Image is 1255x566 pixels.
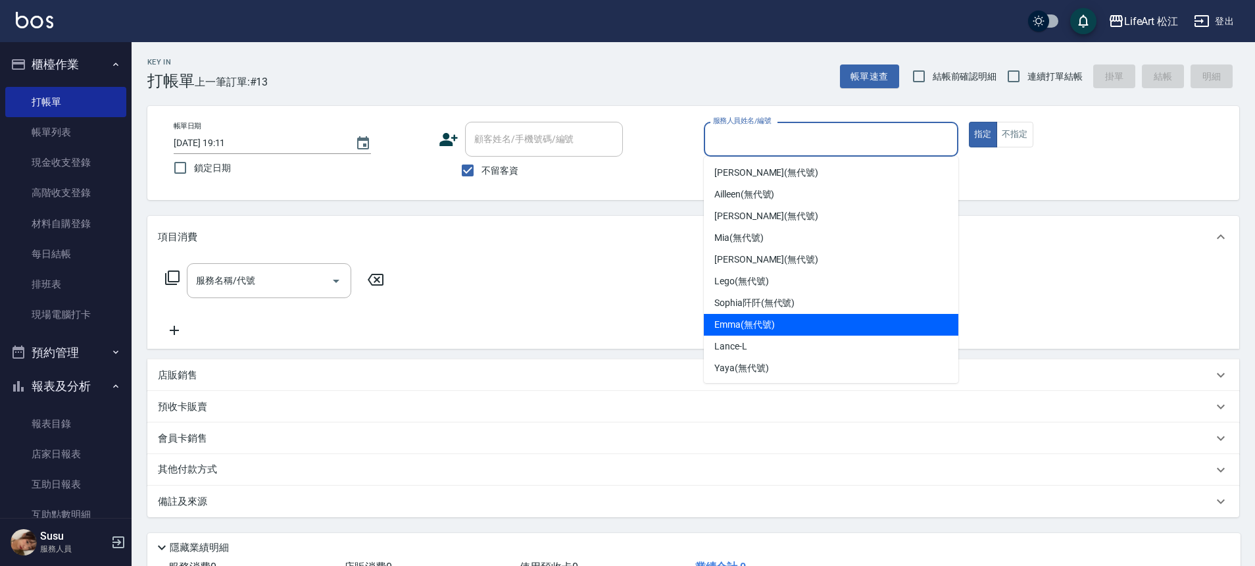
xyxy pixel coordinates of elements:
button: 櫃檯作業 [5,47,126,82]
a: 互助日報表 [5,469,126,500]
img: Logo [16,12,53,28]
span: Lego (無代號) [714,274,769,288]
p: 備註及來源 [158,495,207,509]
div: 其他付款方式 [147,454,1239,486]
div: 備註及來源 [147,486,1239,517]
p: 服務人員 [40,543,107,555]
span: Ailleen (無代號) [714,188,774,201]
a: 店家日報表 [5,439,126,469]
span: Lance -L [714,340,747,353]
p: 預收卡販賣 [158,400,207,414]
p: 其他付款方式 [158,463,224,477]
input: YYYY/MM/DD hh:mm [174,132,342,154]
span: 鎖定日期 [194,161,231,175]
div: LifeArt 松江 [1124,13,1179,30]
button: Choose date, selected date is 2025-09-23 [347,128,379,159]
span: Emma (無代號) [714,318,775,332]
span: Yaya (無代號) [714,361,769,375]
button: 登出 [1189,9,1239,34]
label: 帳單日期 [174,121,201,131]
span: [PERSON_NAME] (無代號) [714,166,818,180]
p: 隱藏業績明細 [170,541,229,555]
div: 預收卡販賣 [147,391,1239,423]
span: [PERSON_NAME] (無代號) [714,253,818,267]
button: 帳單速查 [840,64,899,89]
a: 每日結帳 [5,239,126,269]
span: [PERSON_NAME] (無代號) [714,209,818,223]
a: 材料自購登錄 [5,209,126,239]
button: LifeArt 松江 [1103,8,1184,35]
h5: Susu [40,530,107,543]
button: save [1070,8,1096,34]
h3: 打帳單 [147,72,195,90]
a: 互助點數明細 [5,500,126,530]
a: 帳單列表 [5,117,126,147]
a: 現場電腦打卡 [5,299,126,330]
a: 高階收支登錄 [5,178,126,208]
span: 上一筆訂單:#13 [195,74,268,90]
span: 連續打單結帳 [1027,70,1083,84]
div: 店販銷售 [147,359,1239,391]
p: 店販銷售 [158,369,197,382]
span: 不留客資 [481,164,518,178]
p: 會員卡銷售 [158,432,207,446]
button: 不指定 [997,122,1033,147]
button: Open [326,270,347,292]
h2: Key In [147,58,195,66]
a: 現金收支登錄 [5,147,126,178]
a: 打帳單 [5,87,126,117]
label: 服務人員姓名/編號 [713,116,771,126]
img: Person [11,529,37,555]
a: 報表目錄 [5,409,126,439]
span: Mia (無代號) [714,231,764,245]
span: 結帳前確認明細 [933,70,997,84]
div: 會員卡銷售 [147,423,1239,454]
p: 項目消費 [158,230,197,244]
button: 報表及分析 [5,369,126,403]
button: 指定 [969,122,997,147]
a: 排班表 [5,269,126,299]
div: 項目消費 [147,216,1239,258]
span: Sophia阡阡 (無代號) [714,296,795,310]
button: 預約管理 [5,336,126,370]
